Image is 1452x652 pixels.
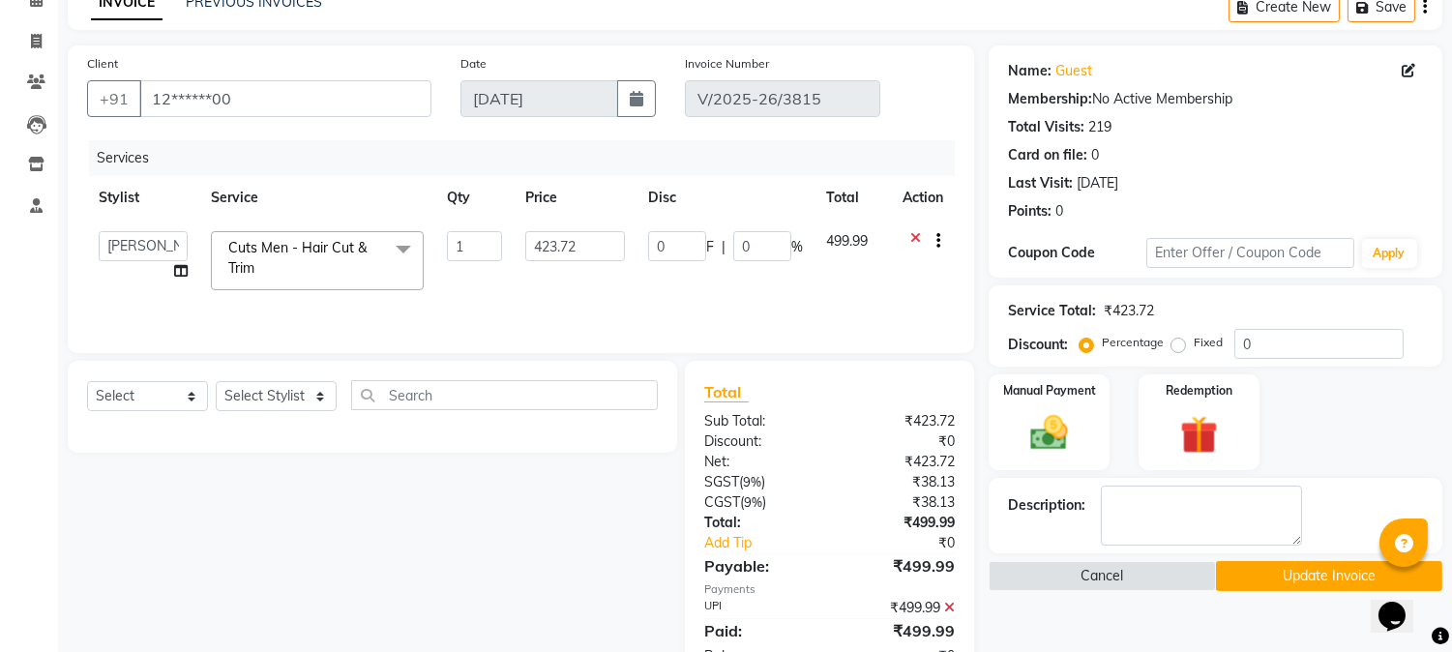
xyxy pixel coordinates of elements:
[1008,243,1146,263] div: Coupon Code
[1146,238,1353,268] input: Enter Offer / Coupon Code
[637,176,815,220] th: Disc
[1008,145,1087,165] div: Card on file:
[690,431,830,452] div: Discount:
[1019,411,1080,455] img: _cash.svg
[690,598,830,618] div: UPI
[1371,575,1433,633] iframe: chat widget
[704,581,955,598] div: Payments
[1008,495,1085,516] div: Description:
[139,80,431,117] input: Search by Name/Mobile/Email/Code
[1102,334,1164,351] label: Percentage
[891,176,955,220] th: Action
[254,259,263,277] a: x
[1008,117,1084,137] div: Total Visits:
[1055,201,1063,222] div: 0
[826,232,868,250] span: 499.99
[1091,145,1099,165] div: 0
[830,411,970,431] div: ₹423.72
[1362,239,1417,268] button: Apply
[722,237,726,257] span: |
[989,561,1215,591] button: Cancel
[704,473,739,490] span: SGST
[1077,173,1118,193] div: [DATE]
[704,493,740,511] span: CGST
[744,494,762,510] span: 9%
[690,513,830,533] div: Total:
[1003,382,1096,400] label: Manual Payment
[1104,301,1154,321] div: ₹423.72
[1169,411,1230,459] img: _gift.svg
[830,598,970,618] div: ₹499.99
[89,140,969,176] div: Services
[435,176,514,220] th: Qty
[690,619,830,642] div: Paid:
[460,55,487,73] label: Date
[87,55,118,73] label: Client
[830,431,970,452] div: ₹0
[690,411,830,431] div: Sub Total:
[690,452,830,472] div: Net:
[706,237,714,257] span: F
[704,382,749,402] span: Total
[199,176,435,220] th: Service
[1088,117,1111,137] div: 219
[1008,201,1052,222] div: Points:
[690,492,830,513] div: ( )
[87,176,199,220] th: Stylist
[351,380,658,410] input: Search
[87,80,141,117] button: +91
[830,452,970,472] div: ₹423.72
[815,176,891,220] th: Total
[830,619,970,642] div: ₹499.99
[1055,61,1092,81] a: Guest
[1194,334,1223,351] label: Fixed
[791,237,803,257] span: %
[830,472,970,492] div: ₹38.13
[1166,382,1232,400] label: Redemption
[514,176,637,220] th: Price
[690,554,830,578] div: Payable:
[1008,89,1423,109] div: No Active Membership
[830,492,970,513] div: ₹38.13
[685,55,769,73] label: Invoice Number
[1008,89,1092,109] div: Membership:
[830,554,970,578] div: ₹499.99
[743,474,761,489] span: 9%
[853,533,970,553] div: ₹0
[1008,301,1096,321] div: Service Total:
[830,513,970,533] div: ₹499.99
[1008,173,1073,193] div: Last Visit:
[228,239,367,277] span: Cuts Men - Hair Cut & Trim
[690,472,830,492] div: ( )
[1008,61,1052,81] div: Name:
[1216,561,1442,591] button: Update Invoice
[1008,335,1068,355] div: Discount:
[690,533,853,553] a: Add Tip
